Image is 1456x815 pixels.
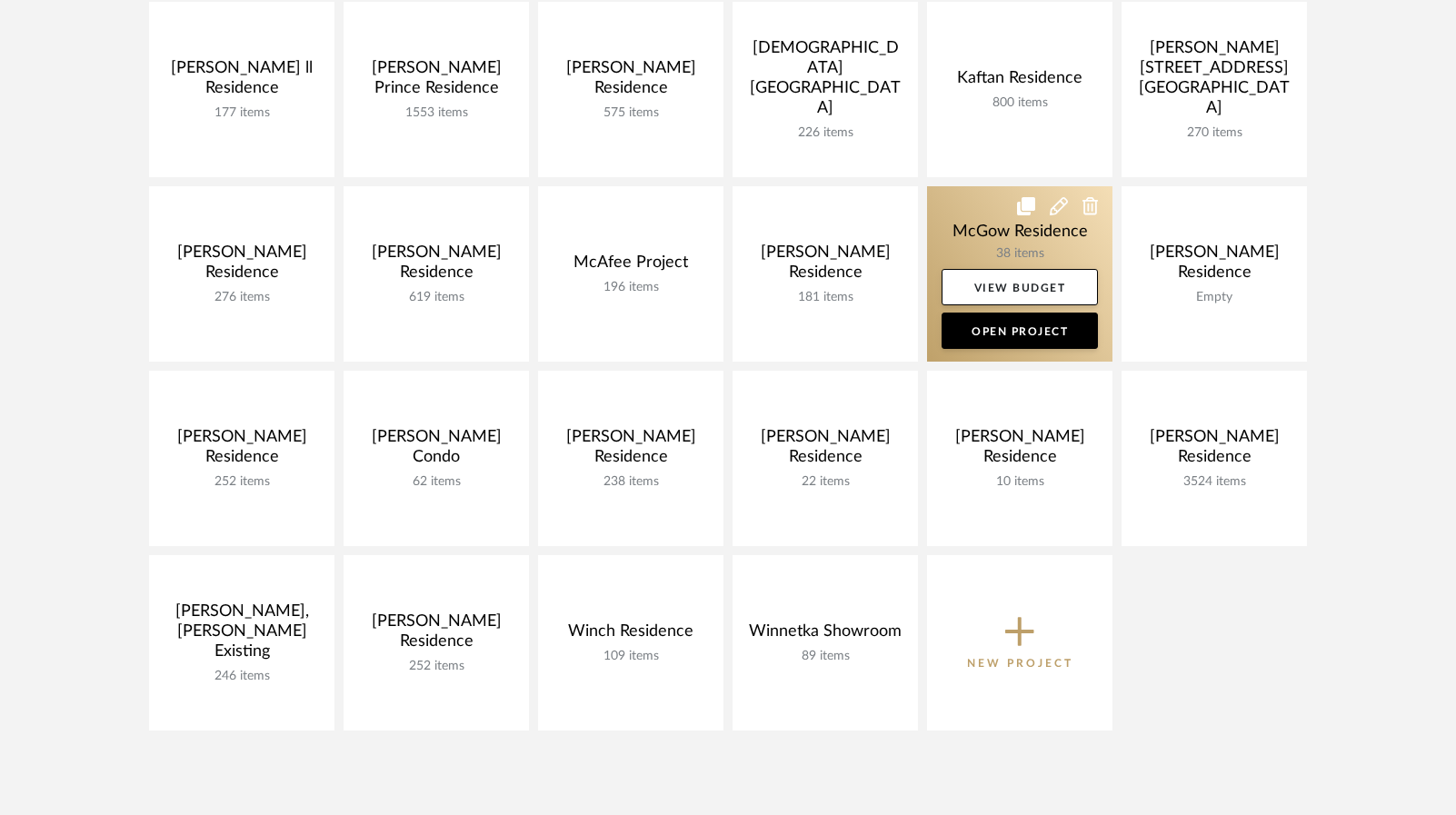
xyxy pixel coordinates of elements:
div: [PERSON_NAME] Residence [553,427,709,474]
div: 181 items [747,290,903,305]
div: [PERSON_NAME] ll Residence [164,58,320,105]
div: 575 items [553,105,709,121]
div: [PERSON_NAME] Residence [358,611,514,659]
div: Winch Residence [553,621,709,649]
div: [PERSON_NAME] Residence [1136,243,1292,290]
div: [PERSON_NAME] Condo [358,427,514,474]
p: New Project [967,654,1073,672]
a: View Budget [942,269,1098,305]
div: 196 items [553,280,709,295]
div: 270 items [1136,125,1292,141]
div: 109 items [553,649,709,664]
div: [PERSON_NAME] [STREET_ADDRESS][GEOGRAPHIC_DATA] [1136,38,1292,125]
div: 89 items [747,649,903,664]
div: McAfee Project [553,253,709,280]
div: 252 items [358,659,514,674]
div: 1553 items [358,105,514,121]
div: [PERSON_NAME], [PERSON_NAME] Existing [164,601,320,669]
div: 619 items [358,290,514,305]
div: [PERSON_NAME] Residence [358,243,514,290]
div: [PERSON_NAME] Residence [747,427,903,474]
div: [PERSON_NAME] Residence [164,243,320,290]
div: Kaftan Residence [942,68,1098,95]
div: 22 items [747,474,903,490]
div: [PERSON_NAME] Residence [164,427,320,474]
div: 177 items [164,105,320,121]
div: 226 items [747,125,903,141]
div: Empty [1136,290,1292,305]
div: [PERSON_NAME] Residence [942,427,1098,474]
div: 10 items [942,474,1098,490]
div: 3524 items [1136,474,1292,490]
div: 238 items [553,474,709,490]
div: 800 items [942,95,1098,111]
div: 246 items [164,669,320,684]
div: Winnetka Showroom [747,621,903,649]
div: 62 items [358,474,514,490]
div: 276 items [164,290,320,305]
div: [PERSON_NAME] Residence [747,243,903,290]
div: [PERSON_NAME] Prince Residence [358,58,514,105]
a: Open Project [942,313,1098,349]
button: New Project [927,555,1112,731]
div: [DEMOGRAPHIC_DATA] [GEOGRAPHIC_DATA] [747,38,903,125]
div: 252 items [164,474,320,490]
div: [PERSON_NAME] Residence [553,58,709,105]
div: [PERSON_NAME] Residence [1136,427,1292,474]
